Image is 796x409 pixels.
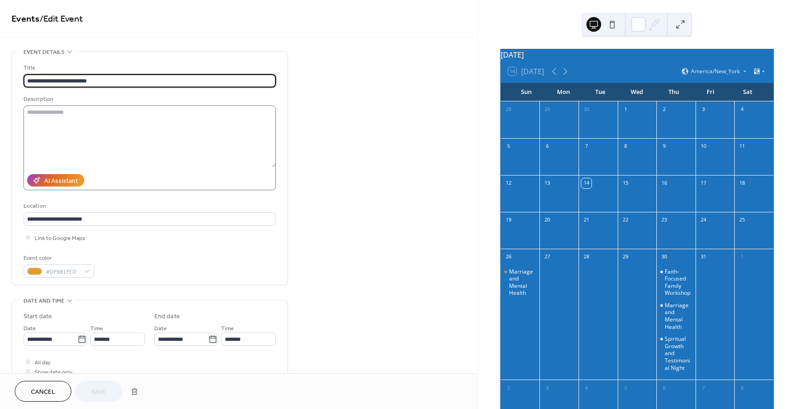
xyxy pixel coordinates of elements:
[23,324,36,333] span: Date
[503,141,514,152] div: 5
[619,83,656,101] div: Wed
[23,201,274,211] div: Location
[620,215,631,225] div: 22
[582,83,619,101] div: Tue
[501,268,540,297] div: Marriage and Mental Health
[501,49,773,60] div: [DATE]
[737,141,747,152] div: 11
[737,383,747,393] div: 8
[23,63,274,73] div: Title
[581,252,591,262] div: 28
[581,215,591,225] div: 21
[35,358,51,368] span: All day
[581,383,591,393] div: 4
[581,105,591,115] div: 30
[665,335,692,371] div: Spiritual Growth and Testimonial Night
[656,335,696,371] div: Spiritual Growth and Testimonial Night
[737,105,747,115] div: 4
[698,383,708,393] div: 7
[154,312,180,321] div: End date
[737,178,747,188] div: 18
[542,383,552,393] div: 3
[542,105,552,115] div: 29
[659,252,669,262] div: 30
[542,141,552,152] div: 6
[620,141,631,152] div: 8
[698,252,708,262] div: 31
[35,234,85,243] span: Link to Google Maps
[27,174,84,187] button: AI Assistant
[665,302,692,330] div: Marriage and Mental Health
[581,141,591,152] div: 7
[692,83,729,101] div: Fri
[698,215,708,225] div: 24
[23,47,64,57] span: Event details
[698,141,708,152] div: 10
[656,268,696,297] div: Faith-Focused Family Workshop
[35,368,72,377] span: Show date only
[659,178,669,188] div: 16
[503,215,514,225] div: 19
[46,267,80,277] span: #DF981FED
[40,10,83,28] span: / Edit Event
[620,105,631,115] div: 1
[542,252,552,262] div: 27
[542,215,552,225] div: 20
[659,105,669,115] div: 2
[581,178,591,188] div: 14
[503,178,514,188] div: 12
[620,383,631,393] div: 5
[12,10,40,28] a: Events
[503,383,514,393] div: 2
[659,383,669,393] div: 6
[221,324,234,333] span: Time
[620,178,631,188] div: 15
[659,215,669,225] div: 23
[23,312,52,321] div: Start date
[503,252,514,262] div: 26
[665,268,692,297] div: Faith-Focused Family Workshop
[23,296,64,306] span: Date and time
[698,105,708,115] div: 3
[729,83,766,101] div: Sat
[542,178,552,188] div: 13
[698,178,708,188] div: 17
[90,324,103,333] span: Time
[656,302,696,330] div: Marriage and Mental Health
[656,83,692,101] div: Thu
[509,268,536,297] div: Marriage and Mental Health
[154,324,167,333] span: Date
[659,141,669,152] div: 9
[23,94,274,104] div: Description
[23,253,93,263] div: Event color
[620,252,631,262] div: 29
[44,176,78,186] div: AI Assistant
[508,83,545,101] div: Sun
[15,381,71,402] button: Cancel
[737,215,747,225] div: 25
[545,83,582,101] div: Mon
[503,105,514,115] div: 28
[737,252,747,262] div: 1
[691,69,740,74] span: America/New_York
[31,387,55,397] span: Cancel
